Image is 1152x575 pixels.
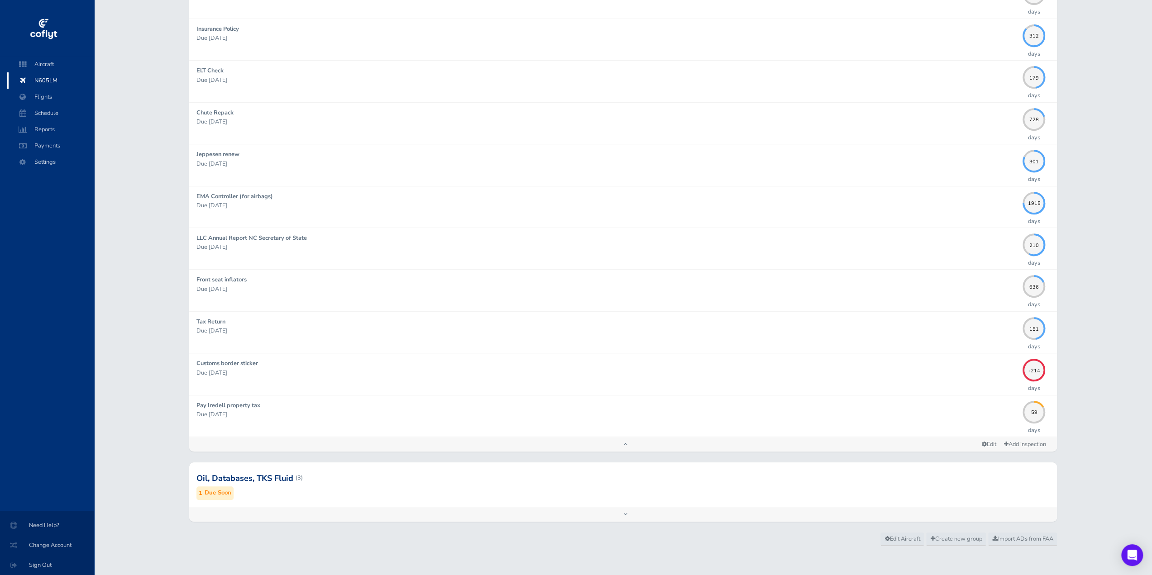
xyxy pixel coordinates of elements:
div: Open Intercom Messenger [1121,544,1143,566]
p: days [1028,300,1040,309]
span: 179 [1023,74,1045,79]
a: EMA Controller (for airbags) Due [DATE] 1915days [189,186,1057,228]
span: Payments [16,138,85,154]
a: Customs border sticker Due [DATE] -214days [189,353,1057,394]
strong: Front seat inflators [196,276,247,284]
span: Flights [16,89,85,105]
p: days [1028,91,1040,100]
p: days [1028,342,1040,351]
a: Front seat inflators Due [DATE] 636days [189,270,1057,311]
span: Settings [16,154,85,170]
span: Need Help? [11,517,83,533]
strong: LLC Annual Report NC Secretary of State [196,234,307,242]
a: Import ADs from FAA [988,532,1057,546]
p: days [1028,175,1040,184]
p: Due [DATE] [196,410,1018,419]
strong: Jeppesen renew [196,150,239,158]
a: Insurance Policy Due [DATE] 312days [189,19,1057,60]
strong: ELT Check [196,67,224,75]
a: Edit Aircraft [880,532,924,546]
span: 301 [1023,157,1045,162]
strong: Insurance Policy [196,25,239,33]
span: Import ADs from FAA [992,535,1053,543]
a: Tax Return Due [DATE] 151days [189,312,1057,353]
span: Aircraft [16,56,85,72]
a: Jeppesen renew Due [DATE] 301days [189,144,1057,185]
a: Edit [978,438,999,451]
a: LLC Annual Report NC Secretary of State Due [DATE] 210days [189,228,1057,269]
span: Edit Aircraft [884,535,920,543]
span: 210 [1023,241,1045,246]
strong: Pay Iredell property tax [196,401,260,409]
span: 59 [1023,409,1045,413]
span: Edit [981,440,996,448]
p: days [1028,384,1040,393]
p: Due [DATE] [196,159,1018,168]
img: coflyt logo [29,16,58,43]
p: Due [DATE] [196,201,1018,210]
a: Add inspection [999,438,1050,451]
p: Due [DATE] [196,76,1018,85]
span: 151 [1023,325,1045,330]
small: Due Soon [205,488,231,498]
p: Due [DATE] [196,285,1018,294]
strong: Tax Return [196,318,225,326]
a: Create new group [926,532,986,546]
a: ELT Check Due [DATE] 179days [189,61,1057,102]
strong: Customs border sticker [196,359,258,367]
span: Change Account [11,537,83,553]
p: Due [DATE] [196,326,1018,335]
p: Due [DATE] [196,117,1018,126]
p: days [1028,7,1040,16]
span: Sign Out [11,557,83,573]
span: -214 [1023,366,1045,371]
span: 728 [1023,116,1045,121]
span: N605LM [16,72,85,89]
p: days [1028,258,1040,267]
p: Due [DATE] [196,368,1018,377]
span: 1915 [1023,200,1045,204]
strong: EMA Controller (for airbags) [196,192,273,200]
span: 636 [1023,283,1045,288]
a: Chute Repack Due [DATE] 728days [189,103,1057,144]
span: Reports [16,121,85,138]
p: days [1028,49,1040,58]
span: 312 [1023,32,1045,37]
p: days [1028,426,1040,435]
strong: Chute Repack [196,109,234,117]
p: Due [DATE] [196,33,1018,43]
p: Due [DATE] [196,242,1018,252]
a: Pay Iredell property tax Due [DATE] 59days [189,395,1057,437]
p: days [1028,133,1040,142]
span: Schedule [16,105,85,121]
span: Create new group [930,535,982,543]
p: days [1028,217,1040,226]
